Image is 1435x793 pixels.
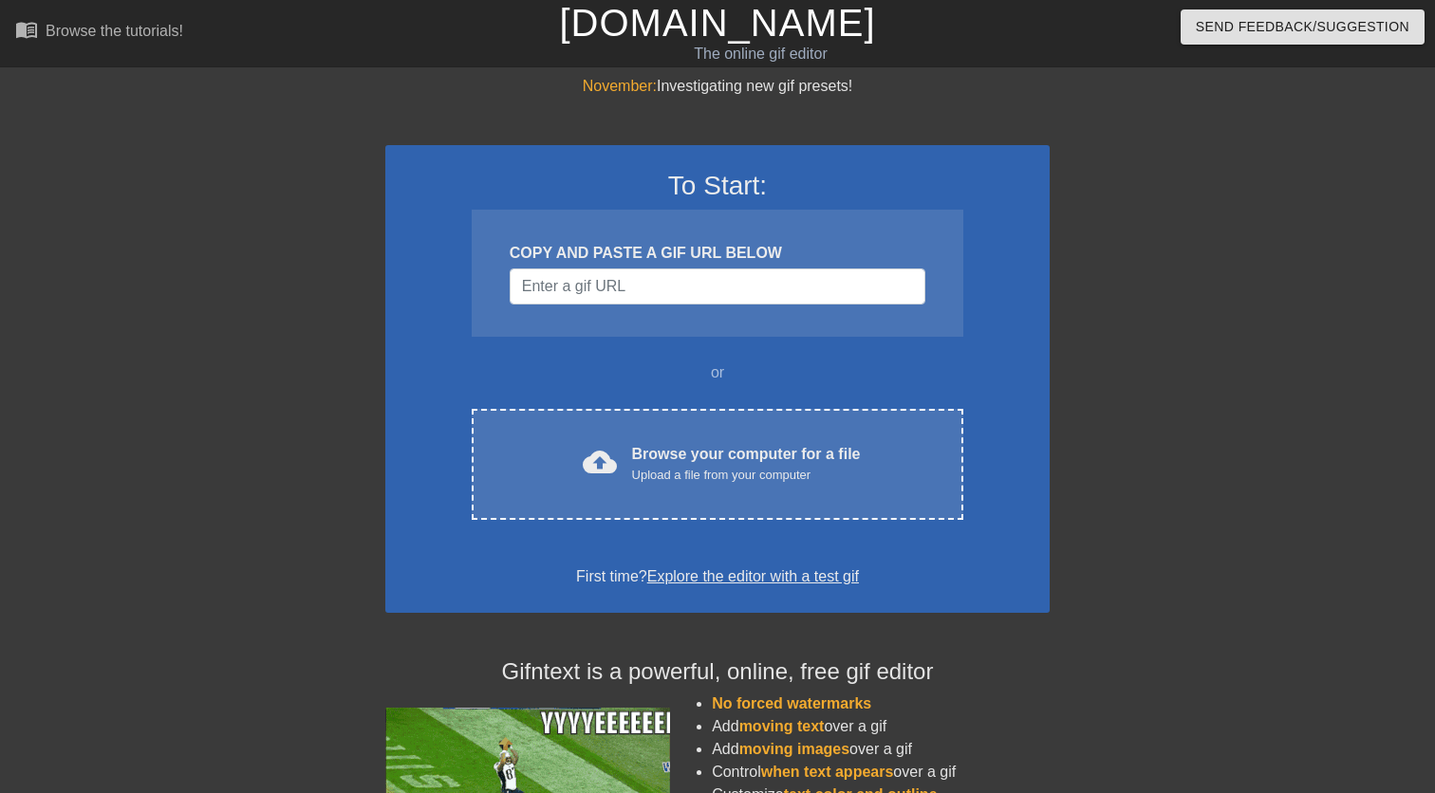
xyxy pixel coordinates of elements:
li: Control over a gif [712,761,1050,784]
a: [DOMAIN_NAME] [559,2,875,44]
h4: Gifntext is a powerful, online, free gif editor [385,658,1050,686]
div: Investigating new gif presets! [385,75,1050,98]
div: Browse the tutorials! [46,23,183,39]
div: Upload a file from your computer [632,466,861,485]
h3: To Start: [410,170,1025,202]
span: moving text [739,718,825,734]
div: or [435,361,1000,384]
span: November: [583,78,657,94]
span: moving images [739,741,849,757]
input: Username [510,268,925,304]
li: Add over a gif [712,715,1050,738]
div: First time? [410,565,1025,588]
span: No forced watermarks [712,695,871,711]
span: when text appears [761,764,894,780]
span: cloud_upload [583,445,617,479]
div: COPY AND PASTE A GIF URL BELOW [510,242,925,265]
div: The online gif editor [488,43,1034,65]
span: menu_book [15,18,38,41]
li: Add over a gif [712,738,1050,761]
div: Browse your computer for a file [632,443,861,485]
span: Send Feedback/Suggestion [1196,15,1409,39]
a: Explore the editor with a test gif [647,568,859,584]
button: Send Feedback/Suggestion [1181,9,1425,45]
a: Browse the tutorials! [15,18,183,47]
